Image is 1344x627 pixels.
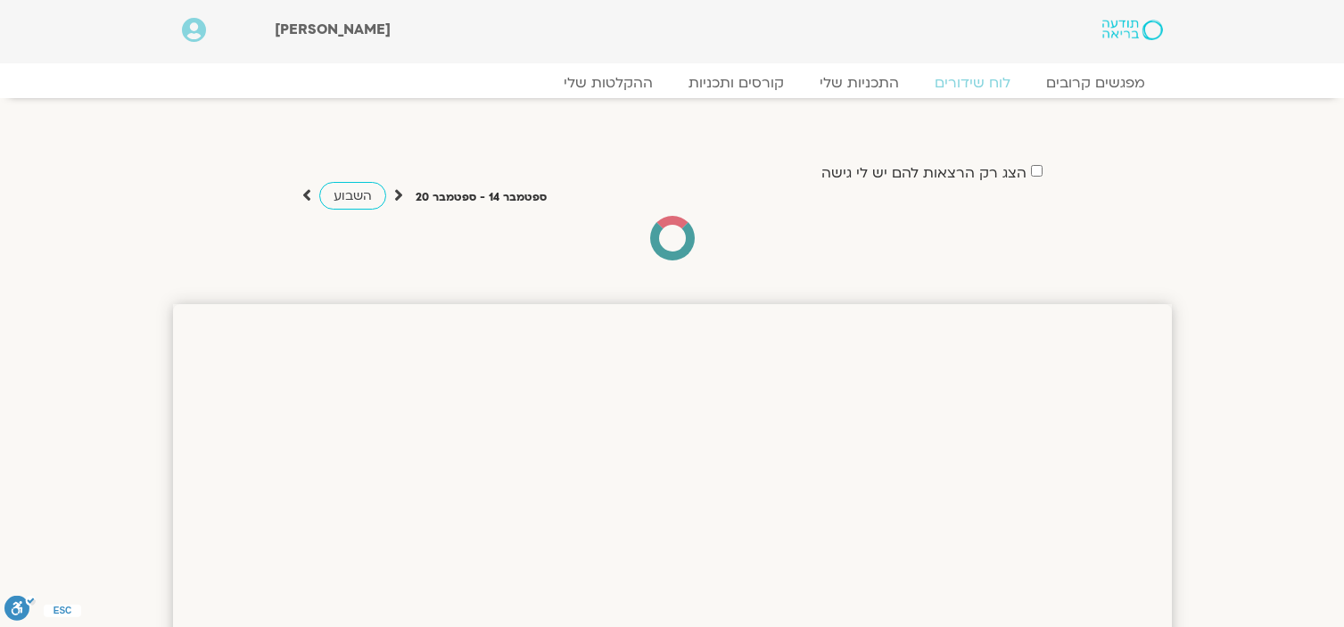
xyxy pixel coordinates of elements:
[1028,74,1163,92] a: מפגשים קרובים
[275,20,391,39] span: [PERSON_NAME]
[546,74,671,92] a: ההקלטות שלי
[821,165,1027,181] label: הצג רק הרצאות להם יש לי גישה
[319,182,386,210] a: השבוע
[182,74,1163,92] nav: Menu
[917,74,1028,92] a: לוח שידורים
[334,187,372,204] span: השבוע
[802,74,917,92] a: התכניות שלי
[416,188,547,207] p: ספטמבר 14 - ספטמבר 20
[671,74,802,92] a: קורסים ותכניות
